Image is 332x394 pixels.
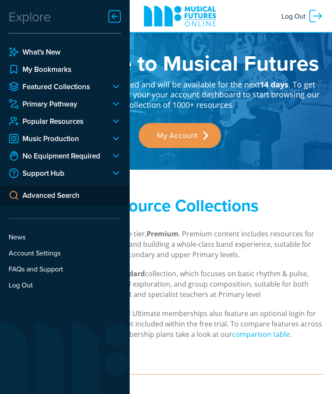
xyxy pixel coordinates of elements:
[36,74,323,110] p: Your trial is now activated and will be available for the next . To get started simply head over ...
[9,248,121,258] a: Account Settings
[9,151,104,161] a: No Equipment Required
[232,329,290,339] a: comparison table
[9,280,121,290] a: Log Out
[9,8,51,25] div: Explore
[9,168,104,178] a: Support Hub
[277,4,328,28] a: Log Out
[260,79,288,90] strong: 14 days
[36,268,323,300] p: It also includes our collection, which focuses on basic rhythm & pulse, instrumental skills, voca...
[9,99,104,109] a: Primary Pathway
[139,123,221,148] a: My Account
[36,52,323,74] h1: Welcome to Musical Futures
[9,64,121,74] a: My Bookmarks
[147,229,179,239] strong: Premium
[9,232,121,242] a: News
[281,8,308,24] span: Log Out
[9,264,121,274] a: FAQs and Support
[9,116,104,126] a: Popular Resources
[36,196,323,216] h2: Resource Collections
[9,47,121,57] a: What's New
[36,229,323,260] p: Your trial is for our middle tier, . Premium content includes resources for multi-instrumental sk...
[9,81,104,92] a: Featured Collections
[36,308,323,339] p: Premium and Ultimate memberships also feature an optional login for students, however, this is no...
[9,133,104,144] a: Music Production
